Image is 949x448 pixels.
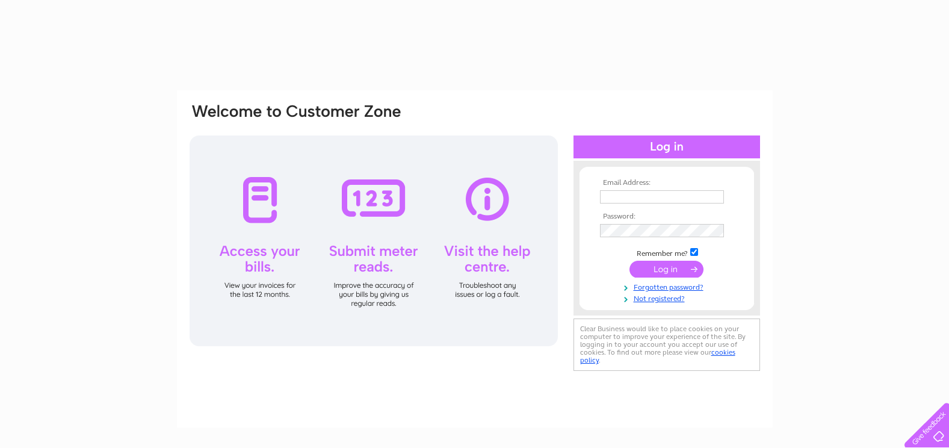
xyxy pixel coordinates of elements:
[629,261,703,278] input: Submit
[600,292,737,303] a: Not registered?
[573,319,760,371] div: Clear Business would like to place cookies on your computer to improve your experience of the sit...
[580,348,735,364] a: cookies policy
[597,213,737,221] th: Password:
[600,281,737,292] a: Forgotten password?
[597,179,737,187] th: Email Address:
[597,246,737,258] td: Remember me?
